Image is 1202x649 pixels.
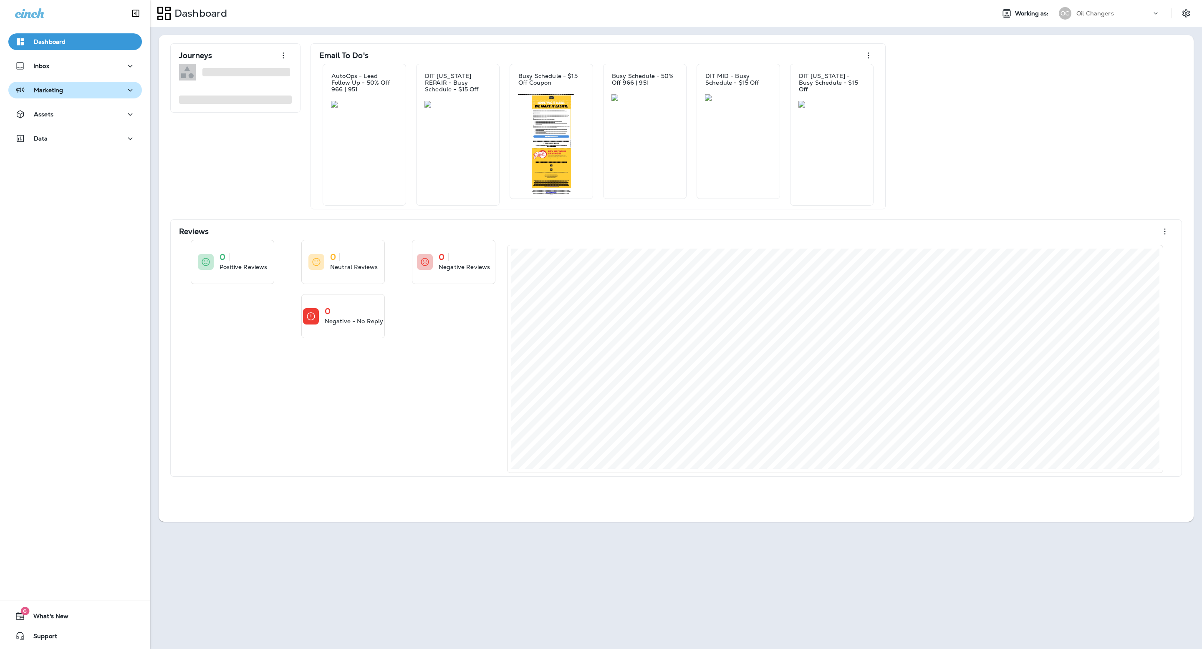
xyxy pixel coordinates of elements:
div: OC [1059,7,1071,20]
p: 0 [439,253,444,261]
p: Reviews [179,227,209,236]
button: Assets [8,106,142,123]
p: Dashboard [34,38,66,45]
button: Dashboard [8,33,142,50]
p: Data [34,135,48,142]
p: DIT MID - Busy Schedule - $15 Off [705,73,771,86]
button: Inbox [8,58,142,74]
button: Data [8,130,142,147]
p: DIT [US_STATE] REPAIR - Busy Schedule - $15 Off [425,73,491,93]
p: 0 [325,307,331,315]
p: Email To Do's [319,51,369,60]
span: What's New [25,613,68,623]
p: Dashboard [171,7,227,20]
img: fbe1336b-c9c8-4d66-8e32-462c9dae3f7a.jpg [705,94,772,101]
p: Negative Reviews [439,263,490,271]
img: f0897f2c-f65b-4ef8-b389-976f8a3500fe.jpg [424,101,491,108]
p: 0 [220,253,225,261]
p: Busy Schedule - $15 Off Coupon [518,73,584,86]
img: dfd803bf-8f18-4fbc-a085-d9245d232ca8.jpg [611,94,678,101]
button: Marketing [8,82,142,98]
button: Collapse Sidebar [124,5,147,22]
button: Settings [1179,6,1194,21]
p: Journeys [179,51,212,60]
p: Positive Reviews [220,263,267,271]
p: DIT [US_STATE] - Busy Schedule - $15 Off [799,73,865,93]
span: 6 [20,607,29,615]
p: Marketing [34,87,63,93]
p: Inbox [33,63,49,69]
span: Support [25,633,57,643]
button: 6What's New [8,608,142,624]
p: Busy Schedule - 50% Off 966 | 951 [612,73,678,86]
button: Support [8,628,142,644]
p: Assets [34,111,53,118]
p: AutoOps - Lead Follow Up - 50% Off 966 | 951 [331,73,397,93]
p: Neutral Reviews [330,263,378,271]
img: 70a14d0c-1c85-4cc8-8c5e-694637a61e7a.jpg [518,94,585,195]
p: Negative - No Reply [325,317,384,325]
span: Working as: [1015,10,1050,17]
p: 0 [330,253,336,261]
img: 75bf11ef-492c-4b0f-9db3-cf7656a5f31a.jpg [798,101,865,108]
img: 00dded38-29fc-4c04-a1d7-a7aea998d2dc.jpg [331,101,398,108]
p: Oil Changers [1076,10,1114,17]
